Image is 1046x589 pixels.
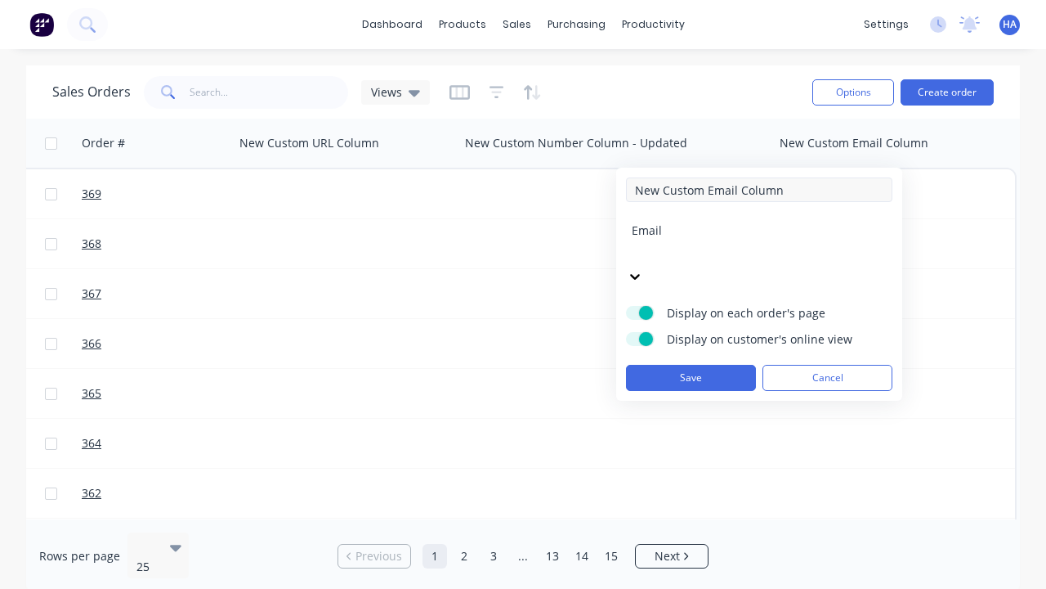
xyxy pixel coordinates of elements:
div: New Custom URL Column [239,135,379,151]
input: Search... [190,76,349,109]
div: 25 [136,559,156,575]
a: Page 1 is your current page [422,544,447,569]
a: 369 [82,169,180,218]
a: dashboard [354,12,431,37]
div: New Custom Number Column - Updated [465,135,687,151]
div: sales [494,12,539,37]
div: New Custom Email Column [780,135,928,151]
a: 363 [82,519,180,568]
span: 369 [82,186,101,202]
span: 362 [82,485,101,501]
a: 368 [82,219,180,268]
span: Display on each order's page [667,305,871,321]
span: Next [655,548,680,564]
div: settings [856,12,917,37]
ul: Pagination [331,544,715,569]
div: Order # [82,135,125,151]
a: Jump forward [511,544,535,569]
a: Page 3 [481,544,506,569]
div: products [431,12,494,37]
span: 365 [82,385,101,402]
a: Next page [636,548,708,564]
span: 366 [82,335,101,352]
span: 368 [82,236,101,252]
a: 367 [82,269,180,318]
span: Views [371,83,402,101]
span: HA [1003,17,1017,32]
span: Display on customer's online view [667,331,871,348]
a: Page 14 [570,544,594,569]
a: 366 [82,319,180,368]
a: Page 13 [540,544,565,569]
a: Page 15 [599,544,624,569]
a: Page 2 [452,544,476,569]
a: 364 [82,419,180,468]
span: Previous [355,548,402,564]
button: Save [626,365,756,391]
a: 365 [82,369,180,418]
button: Create order [901,79,994,106]
span: Rows per page [39,548,120,564]
div: Email [632,222,867,239]
a: Previous page [338,548,410,564]
input: Enter column name... [626,178,892,202]
div: purchasing [539,12,614,37]
button: Cancel [762,365,892,391]
span: 364 [82,435,101,452]
span: 367 [82,286,101,302]
button: Options [812,79,894,106]
h1: Sales Orders [52,84,131,100]
div: productivity [614,12,693,37]
img: Factory [29,12,54,37]
a: 362 [82,469,180,518]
